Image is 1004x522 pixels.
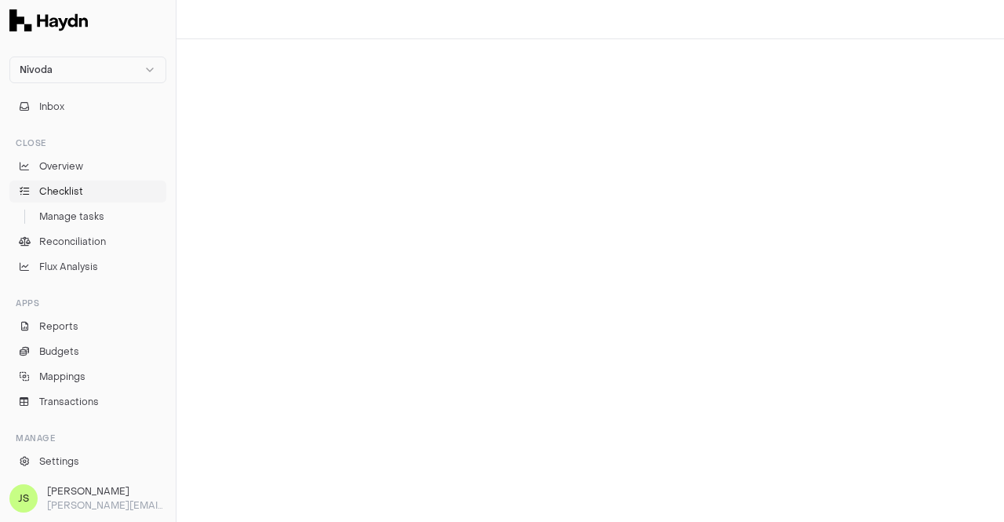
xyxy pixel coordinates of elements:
[9,290,166,316] div: Apps
[47,484,166,498] h3: [PERSON_NAME]
[9,341,166,363] a: Budgets
[9,484,38,513] span: JS
[9,366,166,388] a: Mappings
[39,345,79,359] span: Budgets
[39,319,78,334] span: Reports
[39,260,98,274] span: Flux Analysis
[9,181,166,203] a: Checklist
[20,64,53,76] span: Nivoda
[39,159,83,173] span: Overview
[39,395,99,409] span: Transactions
[9,96,166,118] button: Inbox
[9,231,166,253] a: Reconciliation
[39,184,83,199] span: Checklist
[39,235,106,249] span: Reconciliation
[39,210,104,224] span: Manage tasks
[9,9,88,31] img: Haydn Logo
[9,57,166,83] button: Nivoda
[9,451,166,473] a: Settings
[39,100,64,114] span: Inbox
[47,498,166,513] p: [PERSON_NAME][EMAIL_ADDRESS][DOMAIN_NAME]
[39,370,85,384] span: Mappings
[9,206,166,228] a: Manage tasks
[9,155,166,177] a: Overview
[9,425,166,451] div: Manage
[9,256,166,278] a: Flux Analysis
[39,454,79,469] span: Settings
[9,130,166,155] div: Close
[9,316,166,338] a: Reports
[9,391,166,413] a: Transactions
